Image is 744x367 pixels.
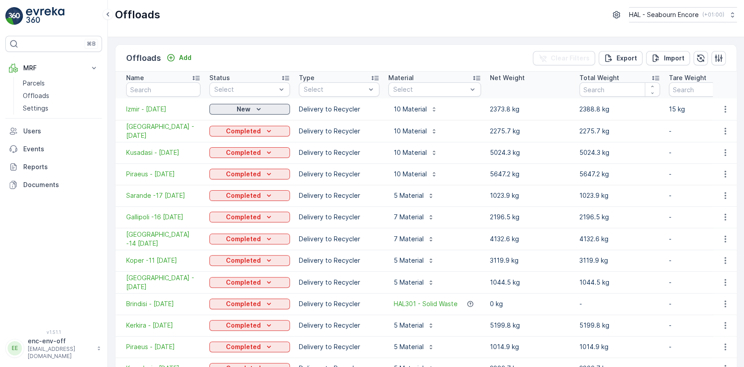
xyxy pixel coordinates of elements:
button: MRF [5,59,102,77]
p: Completed [226,321,261,330]
p: 2275.7 kg [579,127,660,136]
p: 2275.7 kg [490,127,570,136]
p: Delivery to Recycler [299,213,379,222]
p: Material [388,73,414,82]
p: 1014.9 kg [490,342,570,351]
p: Export [616,54,637,63]
span: Piraeus - [DATE] [126,342,200,351]
button: 7 Material [388,210,440,224]
p: Completed [226,170,261,179]
p: 5647.2 kg [579,170,660,179]
p: 2196.5 kg [490,213,570,222]
div: EE [8,341,22,355]
p: Offloads [23,91,49,100]
p: Parcels [23,79,45,88]
p: 10 Material [394,148,427,157]
p: 5 Material [394,191,424,200]
p: Select [214,85,276,94]
input: Search [579,82,660,97]
a: Gallipoli -16 Sept 25 [126,213,200,222]
button: Add [163,52,195,63]
p: Status [209,73,230,82]
p: Delivery to Recycler [299,235,379,243]
span: Kusadasi - [DATE] [126,148,200,157]
p: Name [126,73,144,82]
p: 1044.5 kg [490,278,570,287]
p: Tare Weight [669,73,706,82]
p: Offloads [115,8,160,22]
p: Completed [226,213,261,222]
button: Completed [209,341,290,352]
button: 10 Material [388,145,443,160]
p: 1044.5 kg [579,278,660,287]
a: Users [5,122,102,140]
p: - [579,299,660,308]
p: Completed [226,256,261,265]
span: Piraeus - [DATE] [126,170,200,179]
button: 10 Material [388,167,443,181]
p: New [237,105,251,114]
span: [GEOGRAPHIC_DATA] - [DATE] [126,273,200,291]
button: Completed [209,320,290,331]
button: 5 Material [388,275,440,290]
a: Offloads [19,90,102,102]
a: Parcels [19,77,102,90]
span: Brindisi - [DATE] [126,299,200,308]
button: 5 Material [388,188,440,203]
p: 1014.9 kg [579,342,660,351]
p: Total Weight [579,73,619,82]
p: Delivery to Recycler [299,148,379,157]
p: 7 Material [394,235,424,243]
p: ( +01:00 ) [702,11,724,18]
p: Net Weight [490,73,525,82]
p: 2373.8 kg [490,105,570,114]
a: Dubrovnik -14 Sept 25 [126,230,200,248]
p: Delivery to Recycler [299,342,379,351]
p: Delivery to Recycler [299,299,379,308]
a: Istanbul - 28 Sept 25 [126,122,200,140]
p: Delivery to Recycler [299,127,379,136]
p: 5199.8 kg [490,321,570,330]
p: Import [664,54,684,63]
button: Completed [209,234,290,244]
a: Reports [5,158,102,176]
p: HAL - Seabourn Encore [629,10,699,19]
p: Completed [226,148,261,157]
a: Izmir - 30 Sept 25 [126,105,200,114]
a: Kerkira - 5 Sept 25 [126,321,200,330]
input: Search [126,82,200,97]
button: 10 Material [388,124,443,138]
img: logo_light-DOdMpM7g.png [26,7,64,25]
button: Export [599,51,642,65]
a: Piraeus - 21 Sept 25 [126,170,200,179]
p: Delivery to Recycler [299,191,379,200]
p: Completed [226,235,261,243]
p: 1023.9 kg [490,191,570,200]
p: 5647.2 kg [490,170,570,179]
p: 2388.8 kg [579,105,660,114]
p: Select [393,85,467,94]
p: Clear Filters [551,54,590,63]
button: 7 Material [388,232,440,246]
a: Dubrovnik - 7 Sept 25 [126,273,200,291]
button: Completed [209,299,290,309]
p: [EMAIL_ADDRESS][DOMAIN_NAME] [28,346,92,360]
a: Documents [5,176,102,194]
p: Events [23,145,98,154]
span: Koper -11 [DATE] [126,256,200,265]
button: EEenc-env-off[EMAIL_ADDRESS][DOMAIN_NAME] [5,337,102,360]
span: Izmir - [DATE] [126,105,200,114]
p: 5 Material [394,278,424,287]
span: v 1.51.1 [5,329,102,335]
p: Type [299,73,315,82]
button: 5 Material [388,318,440,333]
a: HAL301 - Solid Waste [394,299,458,308]
p: 10 Material [394,170,427,179]
p: 5024.3 kg [579,148,660,157]
p: 0 kg [490,299,570,308]
p: Completed [226,299,261,308]
button: New [209,104,290,115]
p: Add [179,53,191,62]
button: Completed [209,169,290,179]
img: logo [5,7,23,25]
